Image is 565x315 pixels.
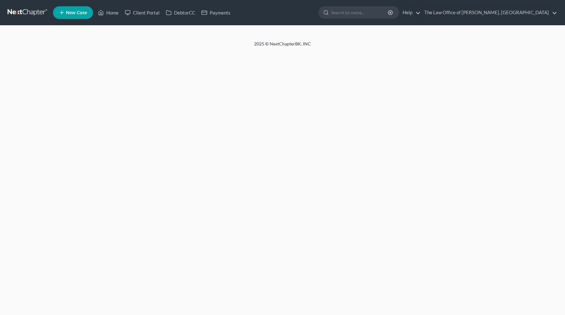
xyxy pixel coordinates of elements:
[399,7,421,18] a: Help
[198,7,234,18] a: Payments
[163,7,198,18] a: DebtorCC
[421,7,557,18] a: The Law Office of [PERSON_NAME], [GEOGRAPHIC_DATA]
[95,7,122,18] a: Home
[66,10,87,15] span: New Case
[331,7,389,18] input: Search by name...
[122,7,163,18] a: Client Portal
[103,41,462,52] div: 2025 © NextChapterBK, INC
